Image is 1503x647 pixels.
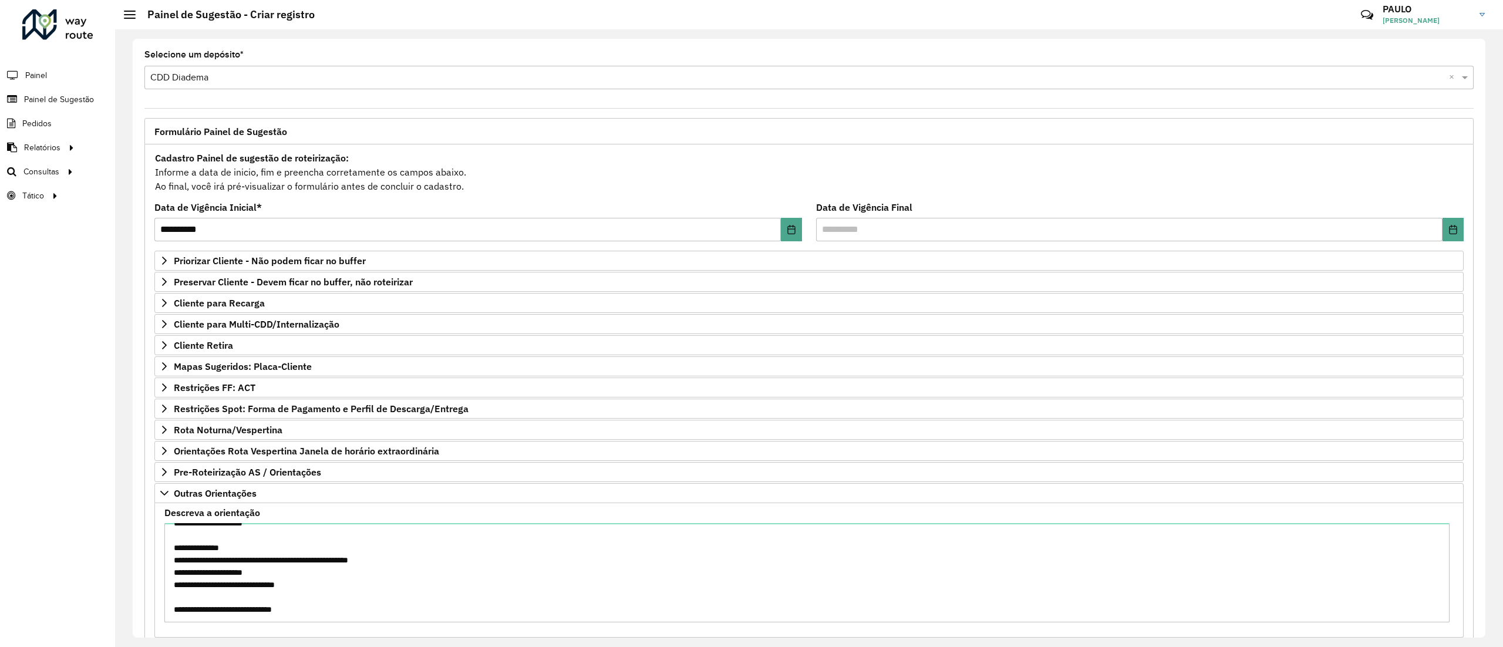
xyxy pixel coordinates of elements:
span: Consultas [23,166,59,178]
span: Rota Noturna/Vespertina [174,425,282,434]
a: Cliente Retira [154,335,1464,355]
a: Outras Orientações [154,483,1464,503]
span: Pedidos [22,117,52,130]
a: Restrições Spot: Forma de Pagamento e Perfil de Descarga/Entrega [154,399,1464,419]
div: Informe a data de inicio, fim e preencha corretamente os campos abaixo. Ao final, você irá pré-vi... [154,150,1464,194]
span: Cliente para Multi-CDD/Internalização [174,319,339,329]
strong: Cadastro Painel de sugestão de roteirização: [155,152,349,164]
a: Pre-Roteirização AS / Orientações [154,462,1464,482]
span: Restrições Spot: Forma de Pagamento e Perfil de Descarga/Entrega [174,404,469,413]
button: Choose Date [781,218,802,241]
span: Cliente para Recarga [174,298,265,308]
span: Painel de Sugestão [24,93,94,106]
a: Cliente para Multi-CDD/Internalização [154,314,1464,334]
label: Selecione um depósito [144,48,244,62]
span: Restrições FF: ACT [174,383,255,392]
a: Preservar Cliente - Devem ficar no buffer, não roteirizar [154,272,1464,292]
span: Pre-Roteirização AS / Orientações [174,467,321,477]
span: Relatórios [24,141,60,154]
label: Data de Vigência Inicial [154,200,262,214]
label: Descreva a orientação [164,506,260,520]
span: Priorizar Cliente - Não podem ficar no buffer [174,256,366,265]
span: [PERSON_NAME] [1383,15,1471,26]
span: Painel [25,69,47,82]
a: Restrições FF: ACT [154,378,1464,397]
span: Tático [22,190,44,202]
a: Priorizar Cliente - Não podem ficar no buffer [154,251,1464,271]
span: Orientações Rota Vespertina Janela de horário extraordinária [174,446,439,456]
h2: Painel de Sugestão - Criar registro [136,8,315,21]
div: Outras Orientações [154,503,1464,638]
span: Preservar Cliente - Devem ficar no buffer, não roteirizar [174,277,413,287]
span: Cliente Retira [174,341,233,350]
span: Formulário Painel de Sugestão [154,127,287,136]
label: Data de Vigência Final [816,200,912,214]
a: Orientações Rota Vespertina Janela de horário extraordinária [154,441,1464,461]
span: Clear all [1449,70,1459,85]
a: Rota Noturna/Vespertina [154,420,1464,440]
a: Contato Rápido [1354,2,1380,28]
span: Mapas Sugeridos: Placa-Cliente [174,362,312,371]
button: Choose Date [1443,218,1464,241]
a: Cliente para Recarga [154,293,1464,313]
a: Mapas Sugeridos: Placa-Cliente [154,356,1464,376]
span: Outras Orientações [174,488,257,498]
h3: PAULO [1383,4,1471,15]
